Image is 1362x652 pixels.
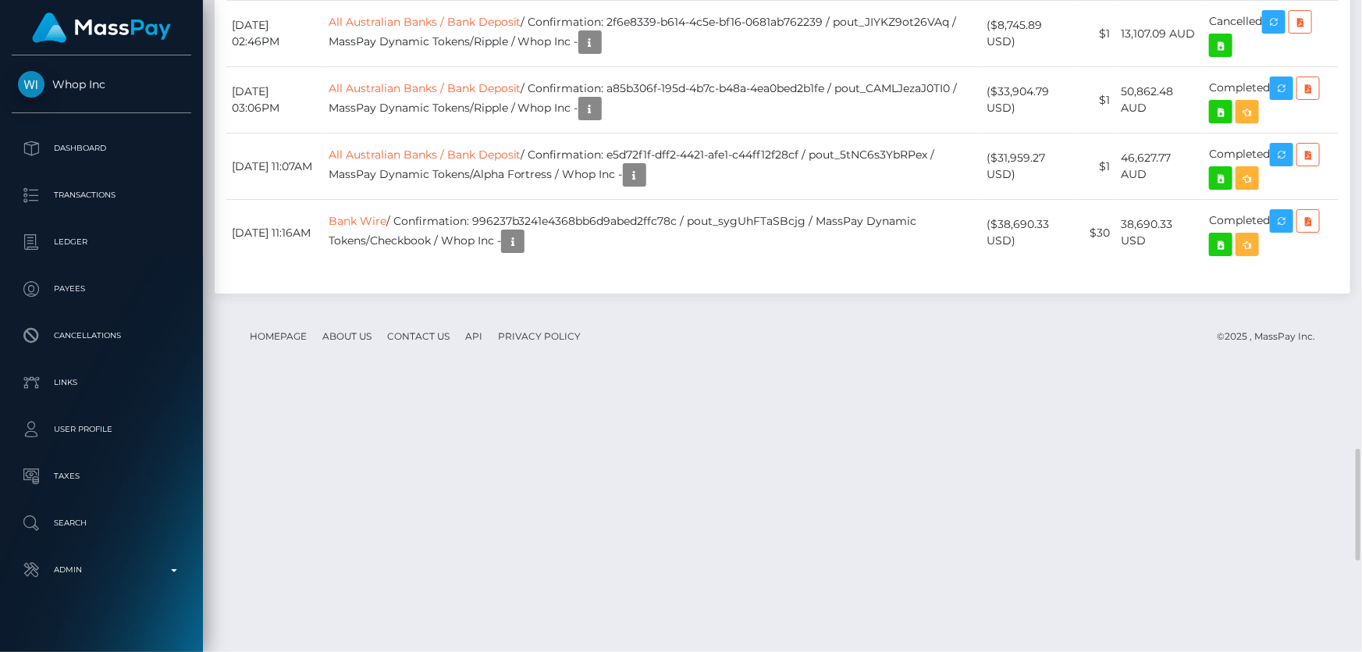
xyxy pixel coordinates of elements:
td: 38,690.33 USD [1115,200,1204,266]
td: [DATE] 02:46PM [226,1,323,67]
span: Whop Inc [12,77,191,91]
a: All Australian Banks / Bank Deposit [329,81,521,95]
p: Search [18,511,185,535]
td: 50,862.48 AUD [1115,67,1204,134]
td: Completed [1204,134,1339,200]
td: Completed [1204,67,1339,134]
p: Transactions [18,183,185,207]
td: ($33,904.79 USD) [981,67,1076,134]
td: [DATE] 03:06PM [226,67,323,134]
a: Contact Us [381,324,456,348]
td: / Confirmation: 2f6e8339-b614-4c5e-bf16-0681ab762239 / pout_JIYKZ9ot26VAq / MassPay Dynamic Token... [323,1,981,67]
a: Privacy Policy [492,324,587,348]
td: ($38,690.33 USD) [981,200,1076,266]
a: Taxes [12,457,191,496]
td: $1 [1076,1,1115,67]
td: 13,107.09 AUD [1115,1,1204,67]
a: Admin [12,550,191,590]
a: Search [12,504,191,543]
div: © 2025 , MassPay Inc. [1217,328,1327,345]
a: User Profile [12,410,191,449]
a: Cancellations [12,316,191,355]
a: Transactions [12,176,191,215]
a: Dashboard [12,129,191,168]
p: Ledger [18,230,185,254]
td: / Confirmation: 996237b3241e4368bb6d9abed2ffc78c / pout_sygUhFTaSBcjg / MassPay Dynamic Tokens/Ch... [323,200,981,266]
a: API [459,324,489,348]
td: / Confirmation: a85b306f-195d-4b7c-b48a-4ea0bed2b1fe / pout_CAMLJezaJ0TI0 / MassPay Dynamic Token... [323,67,981,134]
img: Whop Inc [18,71,44,98]
td: 46,627.77 AUD [1115,134,1204,200]
a: Links [12,363,191,402]
p: User Profile [18,418,185,441]
a: Bank Wire [329,214,386,228]
p: Dashboard [18,137,185,160]
td: $1 [1076,67,1115,134]
a: About Us [316,324,378,348]
p: Cancellations [18,324,185,347]
td: $30 [1076,200,1115,266]
p: Admin [18,558,185,582]
p: Taxes [18,465,185,488]
a: Ledger [12,223,191,262]
img: MassPay Logo [32,12,171,43]
td: Completed [1204,200,1339,266]
a: All Australian Banks / Bank Deposit [329,148,521,162]
td: [DATE] 11:07AM [226,134,323,200]
a: Homepage [244,324,313,348]
p: Links [18,371,185,394]
p: Payees [18,277,185,301]
a: Payees [12,269,191,308]
td: / Confirmation: e5d72f1f-dff2-4421-afe1-c44ff12f28cf / pout_5tNC6s3YbRPex / MassPay Dynamic Token... [323,134,981,200]
td: Cancelled [1204,1,1339,67]
td: $1 [1076,134,1115,200]
a: All Australian Banks / Bank Deposit [329,15,521,29]
td: [DATE] 11:16AM [226,200,323,266]
td: ($31,959.27 USD) [981,134,1076,200]
td: ($8,745.89 USD) [981,1,1076,67]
